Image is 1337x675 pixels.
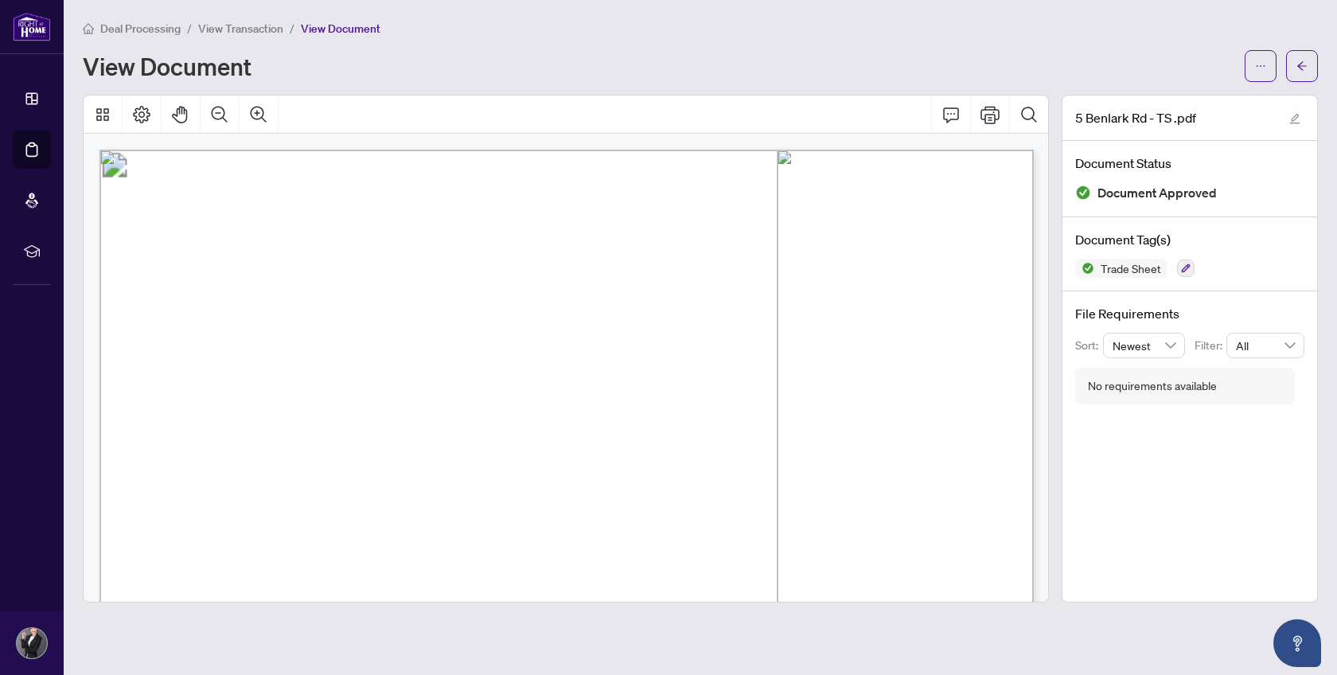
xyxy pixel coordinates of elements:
[198,21,283,36] span: View Transaction
[1255,60,1266,72] span: ellipsis
[1075,230,1304,249] h4: Document Tag(s)
[187,19,192,37] li: /
[1075,259,1094,278] img: Status Icon
[290,19,294,37] li: /
[1236,334,1295,357] span: All
[17,628,47,658] img: Profile Icon
[1296,60,1308,72] span: arrow-left
[100,21,181,36] span: Deal Processing
[1075,185,1091,201] img: Document Status
[1094,263,1167,274] span: Trade Sheet
[1075,154,1304,173] h4: Document Status
[1273,619,1321,667] button: Open asap
[83,53,251,79] h1: View Document
[13,12,51,41] img: logo
[1075,108,1196,127] span: 5 Benlark Rd - TS .pdf
[1075,304,1304,323] h4: File Requirements
[1289,113,1300,124] span: edit
[83,23,94,34] span: home
[301,21,380,36] span: View Document
[1113,334,1176,357] span: Newest
[1195,337,1226,354] p: Filter:
[1088,377,1217,395] div: No requirements available
[1075,337,1103,354] p: Sort:
[1097,182,1217,204] span: Document Approved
